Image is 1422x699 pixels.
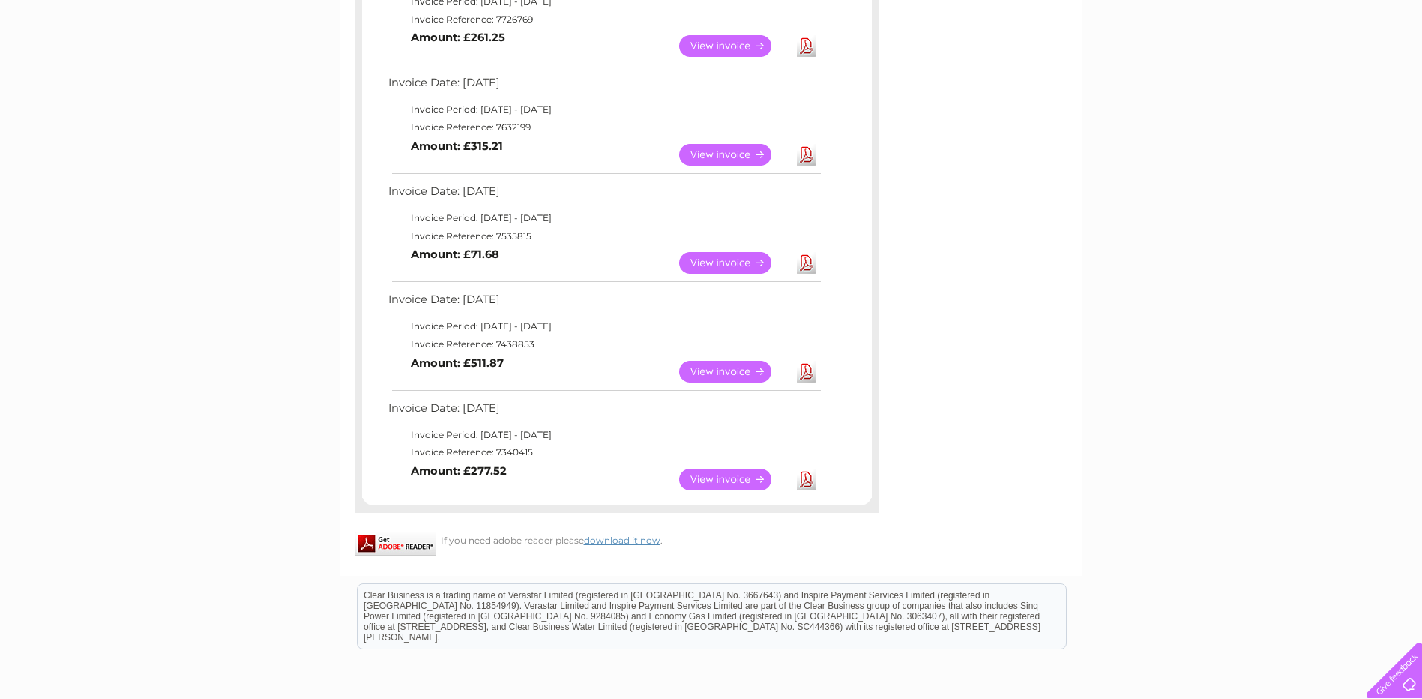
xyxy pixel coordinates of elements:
a: Download [797,35,816,57]
a: View [679,35,789,57]
a: Download [797,361,816,382]
td: Invoice Reference: 7340415 [385,443,823,461]
a: Blog [1292,64,1313,75]
td: Invoice Reference: 7726769 [385,10,823,28]
div: Clear Business is a trading name of Verastar Limited (registered in [GEOGRAPHIC_DATA] No. 3667643... [358,8,1066,73]
a: View [679,361,789,382]
a: Water [1158,64,1187,75]
b: Amount: £511.87 [411,356,504,370]
td: Invoice Period: [DATE] - [DATE] [385,100,823,118]
td: Invoice Date: [DATE] [385,289,823,317]
td: Invoice Date: [DATE] [385,398,823,426]
a: Contact [1322,64,1359,75]
b: Amount: £261.25 [411,31,505,44]
td: Invoice Period: [DATE] - [DATE] [385,209,823,227]
b: Amount: £71.68 [411,247,499,261]
img: logo.png [49,39,126,85]
a: 0333 014 3131 [1139,7,1243,26]
a: View [679,144,789,166]
td: Invoice Period: [DATE] - [DATE] [385,317,823,335]
a: View [679,469,789,490]
b: Amount: £315.21 [411,139,503,153]
td: Invoice Date: [DATE] [385,181,823,209]
td: Invoice Reference: 7438853 [385,335,823,353]
td: Invoice Date: [DATE] [385,73,823,100]
a: Log out [1373,64,1408,75]
div: If you need adobe reader please . [355,532,879,546]
a: Telecoms [1238,64,1283,75]
a: Download [797,252,816,274]
a: download it now [584,535,660,546]
a: Energy [1196,64,1229,75]
td: Invoice Reference: 7632199 [385,118,823,136]
b: Amount: £277.52 [411,464,507,478]
a: Download [797,144,816,166]
a: Download [797,469,816,490]
td: Invoice Reference: 7535815 [385,227,823,245]
td: Invoice Period: [DATE] - [DATE] [385,426,823,444]
a: View [679,252,789,274]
